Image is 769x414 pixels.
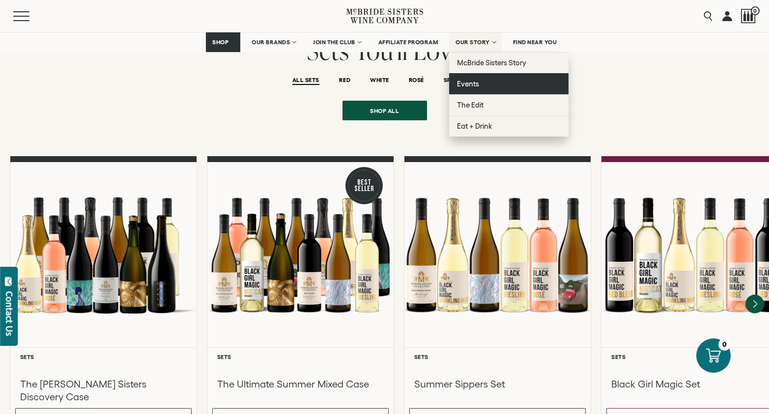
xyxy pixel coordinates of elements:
[745,295,764,313] button: Next
[449,115,569,137] a: Eat + Drink
[252,39,290,46] span: OUR BRANDS
[20,378,187,403] h3: The [PERSON_NAME] Sisters Discovery Case
[414,378,581,390] h3: Summer Sippers Set
[751,6,760,15] span: 0
[245,32,302,52] a: OUR BRANDS
[718,338,731,351] div: 0
[292,77,319,85] button: ALL SETS
[457,122,492,130] span: Eat + Drink
[339,77,350,85] button: RED
[217,354,384,360] h6: Sets
[449,32,502,52] a: OUR STORY
[414,354,581,360] h6: Sets
[449,52,569,73] a: McBride Sisters Story
[449,73,569,94] a: Events
[457,80,479,88] span: Events
[20,354,187,360] h6: Sets
[342,101,427,120] a: Shop all
[372,32,445,52] a: AFFILIATE PROGRAM
[206,32,240,52] a: SHOP
[217,378,384,390] h3: The Ultimate Summer Mixed Case
[457,58,526,67] span: McBride Sisters Story
[449,94,569,115] a: The Edit
[370,77,389,85] button: WHITE
[353,101,416,120] span: Shop all
[507,32,564,52] a: FIND NEAR YOU
[4,291,14,336] div: Contact Us
[513,39,557,46] span: FIND NEAR YOU
[457,101,484,109] span: The Edit
[212,39,229,46] span: SHOP
[444,77,477,85] button: SPARKLING
[378,39,438,46] span: AFFILIATE PROGRAM
[456,39,490,46] span: OUR STORY
[307,32,367,52] a: JOIN THE CLUB
[13,11,49,21] button: Mobile Menu Trigger
[313,39,355,46] span: JOIN THE CLUB
[409,77,424,85] button: ROSÉ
